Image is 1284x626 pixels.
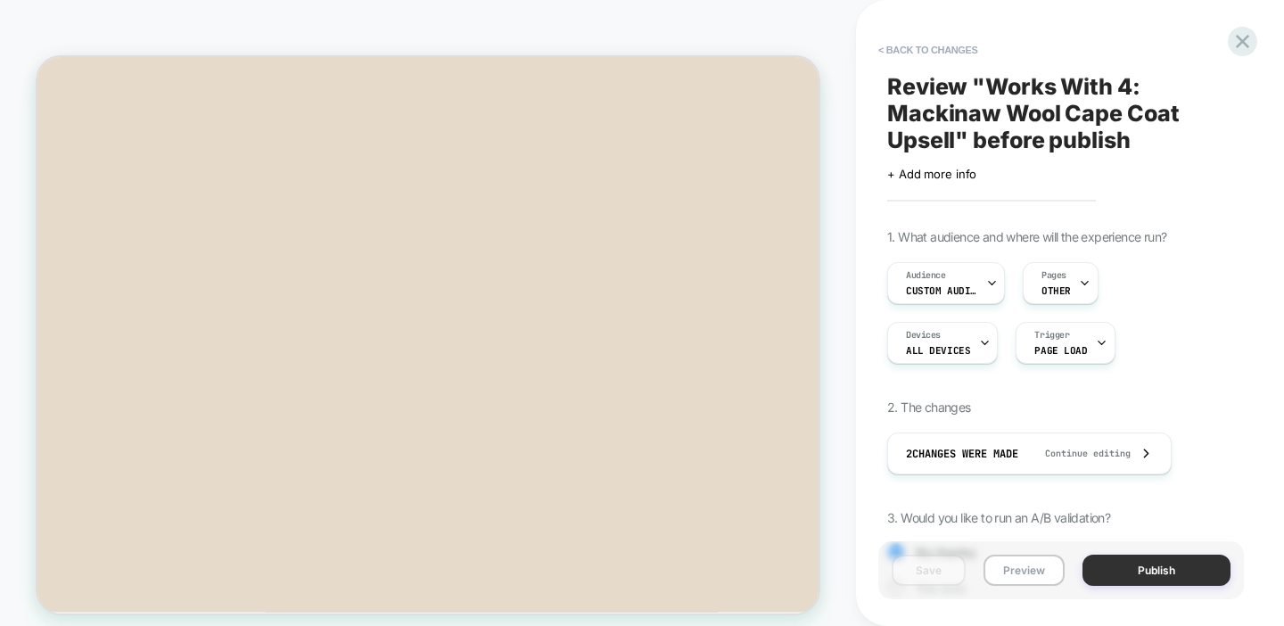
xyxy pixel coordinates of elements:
span: 2. The changes [887,399,971,415]
span: + Add more info [887,167,976,181]
span: Custom Audience [906,284,977,297]
span: Review " Works With 4: Mackinaw Wool Cape Coat Upsell " before publish [887,73,1235,153]
span: 2 Changes were made [906,447,1018,461]
span: Page Load [1034,344,1087,357]
button: Preview [984,555,1065,586]
button: Publish [1082,555,1230,586]
span: ALL DEVICES [906,344,970,357]
span: 1. What audience and where will the experience run? [887,229,1166,244]
span: Pages [1041,269,1066,282]
span: Trigger [1034,329,1069,342]
button: Save [892,555,966,586]
span: OTHER [1041,284,1071,297]
button: < Back to changes [869,36,987,64]
span: Devices [906,329,941,342]
span: Continue editing [1027,448,1131,459]
span: 3. Would you like to run an A/B validation? [887,510,1110,525]
span: Audience [906,269,946,282]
